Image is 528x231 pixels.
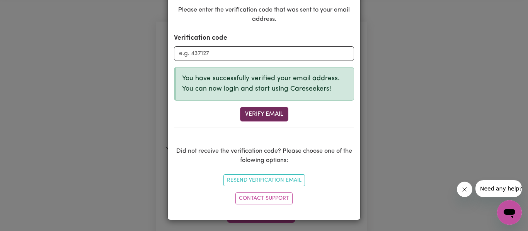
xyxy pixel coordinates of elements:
[240,107,288,121] button: Verify Email
[235,192,293,204] a: Contact Support
[182,74,347,94] p: You have successfully verified your email address. You can now login and start using Careseekers!
[223,174,305,186] button: Resend Verification Email
[174,33,227,43] label: Verification code
[174,147,354,165] p: Did not receive the verification code? Please choose one of the folowing options:
[475,180,522,197] iframe: Message from company
[174,46,354,61] input: e.g. 437127
[5,5,47,12] span: Need any help?
[497,200,522,225] iframe: Button to launch messaging window
[174,5,354,24] p: Please enter the verification code that was sent to your email address.
[457,182,472,197] iframe: Close message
